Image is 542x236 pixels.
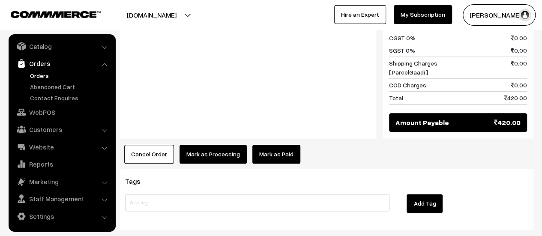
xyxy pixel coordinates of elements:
[389,46,415,55] span: SGST 0%
[11,56,113,71] a: Orders
[125,194,389,211] input: Add Tag
[511,33,527,42] span: 0.00
[11,156,113,172] a: Reports
[389,59,437,77] span: Shipping Charges [ ParcelGaadi ]
[511,46,527,55] span: 0.00
[11,174,113,189] a: Marketing
[11,122,113,137] a: Customers
[11,105,113,120] a: WebPOS
[28,71,113,80] a: Orders
[124,145,174,164] button: Cancel Order
[407,194,443,213] button: Add Tag
[11,209,113,224] a: Settings
[11,9,86,19] a: COMMMERCE
[511,81,527,90] span: 0.00
[504,93,527,102] span: 420.00
[252,145,300,164] a: Mark as Paid
[28,93,113,102] a: Contact Enquires
[11,191,113,206] a: Staff Management
[511,59,527,77] span: 0.00
[394,5,452,24] a: My Subscription
[518,9,531,21] img: user
[389,33,416,42] span: CGST 0%
[334,5,386,24] a: Hire an Expert
[11,139,113,155] a: Website
[11,11,101,18] img: COMMMERCE
[28,82,113,91] a: Abandoned Cart
[463,4,536,26] button: [PERSON_NAME]
[11,39,113,54] a: Catalog
[494,117,521,128] span: 420.00
[125,177,151,185] span: Tags
[180,145,247,164] button: Mark as Processing
[389,93,403,102] span: Total
[395,117,449,128] span: Amount Payable
[389,81,426,90] span: COD Charges
[97,4,207,26] button: [DOMAIN_NAME]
